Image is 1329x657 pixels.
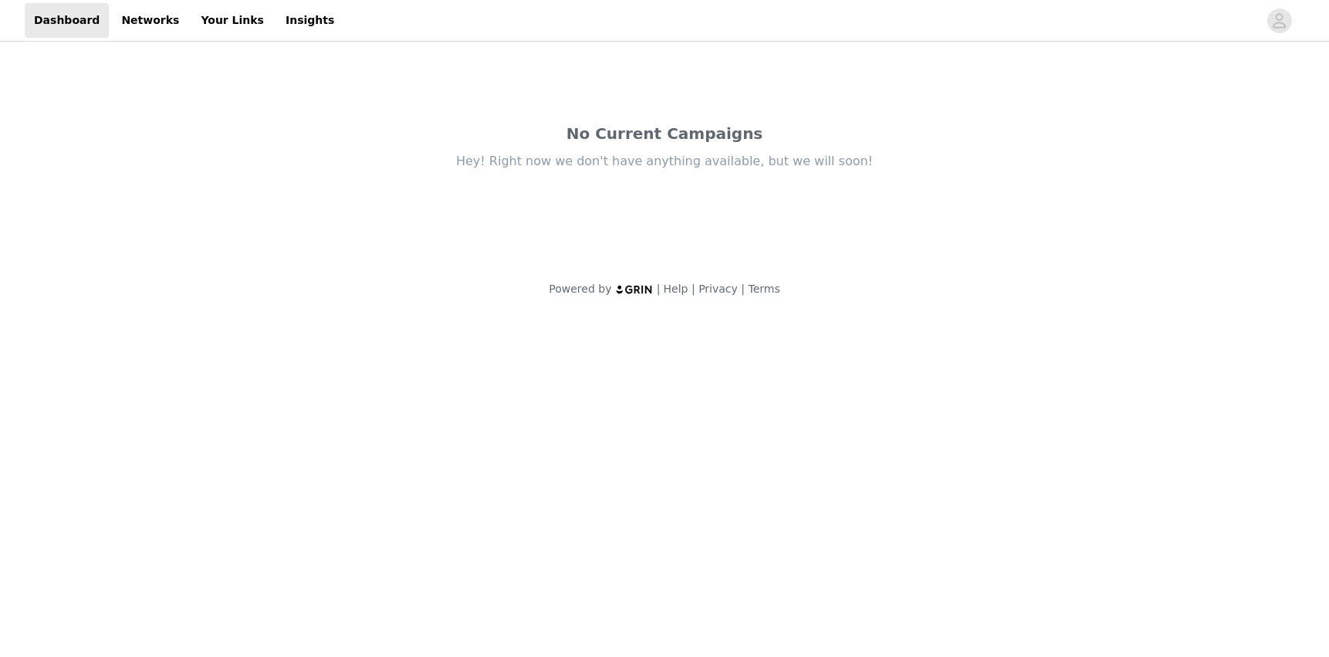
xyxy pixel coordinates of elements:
[340,122,989,145] div: No Current Campaigns
[664,283,688,295] a: Help
[112,3,188,38] a: Networks
[25,3,109,38] a: Dashboard
[748,283,779,295] a: Terms
[741,283,745,295] span: |
[340,153,989,170] div: Hey! Right now we don't have anything available, but we will soon!
[657,283,661,295] span: |
[191,3,273,38] a: Your Links
[615,284,654,294] img: logo
[276,3,343,38] a: Insights
[692,283,695,295] span: |
[549,283,611,295] span: Powered by
[1272,8,1287,33] div: avatar
[698,283,738,295] a: Privacy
